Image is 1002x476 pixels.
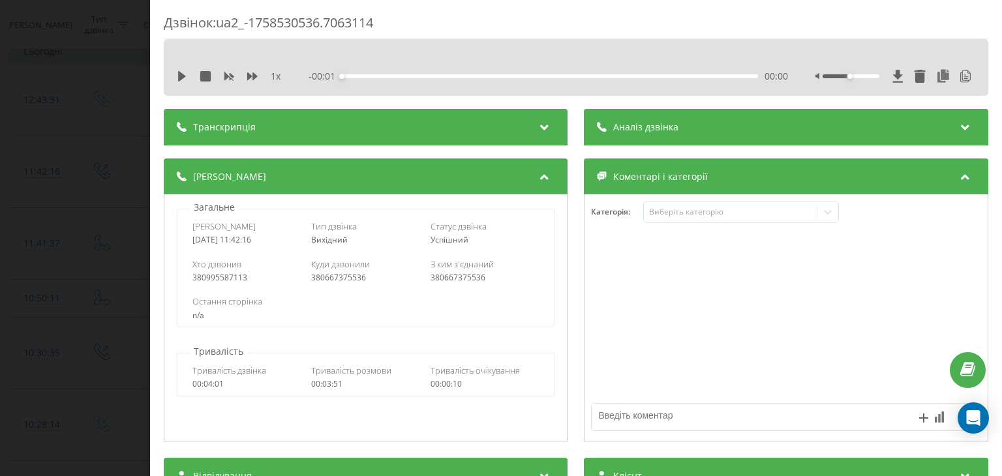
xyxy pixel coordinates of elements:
span: [PERSON_NAME] [193,170,266,183]
div: 00:00:10 [431,379,539,389]
div: [DATE] 11:42:16 [192,235,301,245]
div: 00:03:51 [312,379,421,389]
span: Тривалість розмови [312,364,392,376]
span: Тип дзвінка [312,220,357,232]
span: Успішний [431,234,468,245]
p: Загальне [190,201,238,214]
span: Тривалість дзвінка [192,364,266,376]
h4: Категорія : [592,207,644,216]
span: Транскрипція [193,121,256,134]
span: Коментарі і категорії [614,170,708,183]
span: Тривалість очікування [431,364,520,376]
div: Accessibility label [847,74,853,79]
span: 1 x [271,70,281,83]
div: Accessibility label [340,74,345,79]
div: n/a [192,311,539,320]
div: 00:04:01 [192,379,301,389]
span: Остання сторінка [192,295,262,307]
span: Хто дзвонив [192,258,241,270]
span: [PERSON_NAME] [192,220,256,232]
span: Аналіз дзвінка [614,121,679,134]
div: Виберіть категорію [649,207,812,217]
span: - 00:01 [309,70,342,83]
span: З ким з'єднаний [431,258,494,270]
div: 380667375536 [312,273,421,282]
div: 380667375536 [431,273,539,282]
p: Тривалість [190,345,247,358]
span: Вихідний [312,234,348,245]
div: Open Intercom Messenger [958,402,989,434]
span: 00:00 [765,70,788,83]
span: Куди дзвонили [312,258,371,270]
div: 380995587113 [192,273,301,282]
div: Дзвінок : ua2_-1758530536.7063114 [164,14,988,39]
span: Статус дзвінка [431,220,487,232]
